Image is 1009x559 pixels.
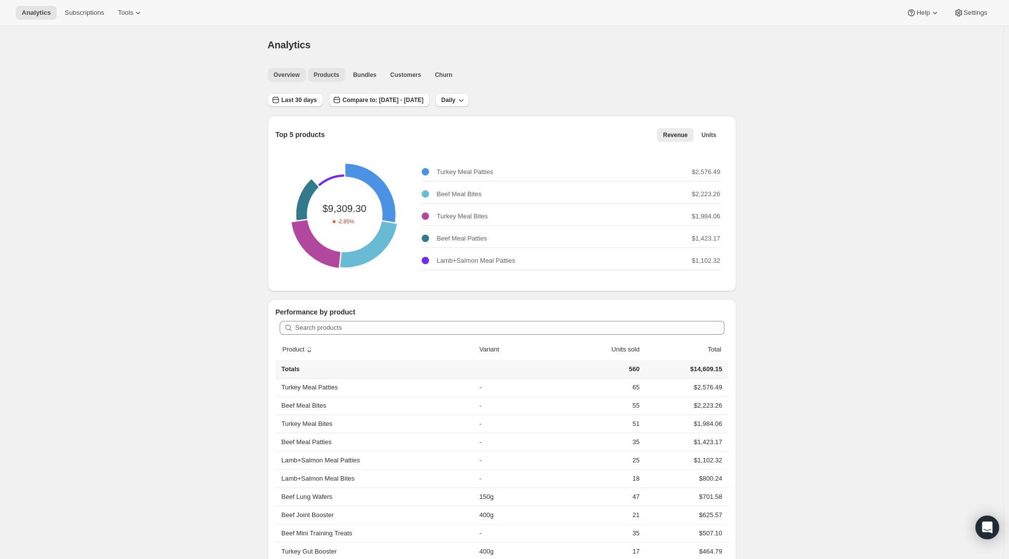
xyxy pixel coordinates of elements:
td: 21 [551,506,643,524]
td: 150g [476,488,551,506]
td: - [476,469,551,488]
td: $1,423.17 [643,433,728,451]
p: $1,984.06 [692,211,721,221]
button: Settings [948,6,993,20]
span: Compare to: [DATE] - [DATE] [343,96,424,104]
button: Units sold [600,340,641,359]
span: Help [916,9,930,17]
span: Analytics [268,39,311,50]
span: Overview [274,71,300,79]
td: - [476,433,551,451]
button: Subscriptions [59,6,110,20]
td: 25 [551,451,643,469]
button: Variant [478,340,510,359]
p: Beef Meal Patties [437,234,487,244]
button: Analytics [16,6,57,20]
button: sort ascending byProduct [281,340,316,359]
button: Tools [112,6,149,20]
p: Lamb+Salmon Meal Patties [437,256,515,266]
button: Compare to: [DATE] - [DATE] [329,93,430,107]
td: - [476,415,551,433]
span: Churn [435,71,452,79]
p: $1,102.32 [692,256,721,266]
span: Revenue [663,131,687,139]
td: 35 [551,433,643,451]
p: Performance by product [276,307,728,317]
span: Products [314,71,339,79]
span: Subscriptions [65,9,104,17]
td: $701.58 [643,488,728,506]
td: $507.10 [643,524,728,542]
p: Beef Meal Bites [437,189,482,199]
th: Beef Mini Training Treats [276,524,476,542]
div: Open Intercom Messenger [975,516,999,539]
td: 47 [551,488,643,506]
button: Help [901,6,945,20]
td: $2,223.26 [643,396,728,415]
th: Beef Meal Bites [276,396,476,415]
th: Turkey Meal Patties [276,379,476,396]
p: $2,576.49 [692,167,721,177]
td: - [476,451,551,469]
span: Customers [390,71,421,79]
button: Last 30 days [268,93,323,107]
td: 65 [551,379,643,396]
td: 400g [476,506,551,524]
span: Units [702,131,717,139]
th: Totals [276,360,476,379]
th: Turkey Meal Bites [276,415,476,433]
td: 18 [551,469,643,488]
td: - [476,379,551,396]
span: Bundles [353,71,376,79]
p: Turkey Meal Patties [437,167,493,177]
span: Analytics [22,9,51,17]
td: - [476,396,551,415]
button: Total [696,340,722,359]
td: $800.24 [643,469,728,488]
th: Beef Lung Wafers [276,488,476,506]
span: Last 30 days [282,96,317,104]
p: Turkey Meal Bites [437,211,488,221]
th: Lamb+Salmon Meal Bites [276,469,476,488]
th: Beef Joint Booster [276,506,476,524]
span: Tools [118,9,133,17]
th: Lamb+Salmon Meal Patties [276,451,476,469]
p: Top 5 products [276,130,325,140]
span: Settings [964,9,987,17]
input: Search products [295,321,724,335]
td: $14,609.15 [643,360,728,379]
p: $2,223.26 [692,189,721,199]
p: $1,423.17 [692,234,721,244]
td: $625.57 [643,506,728,524]
th: Beef Meal Patties [276,433,476,451]
button: Daily [435,93,469,107]
span: Daily [441,96,456,104]
td: 51 [551,415,643,433]
td: 55 [551,396,643,415]
td: 35 [551,524,643,542]
td: - [476,524,551,542]
td: $1,984.06 [643,415,728,433]
td: 560 [551,360,643,379]
td: $2,576.49 [643,379,728,396]
td: $1,102.32 [643,451,728,469]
